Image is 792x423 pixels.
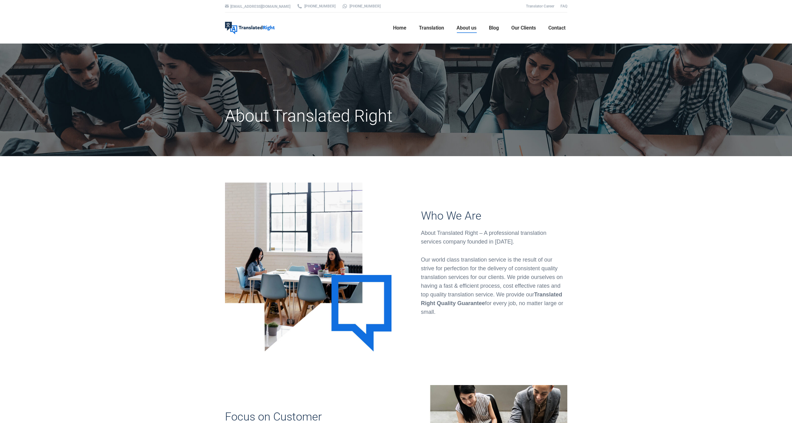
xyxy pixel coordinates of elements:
a: About us [455,18,478,38]
a: [PHONE_NUMBER] [342,3,381,9]
p: Our world class translation service is the result of our strive for perfection for the delivery o... [421,255,567,316]
a: [EMAIL_ADDRESS][DOMAIN_NAME] [230,4,290,9]
a: [PHONE_NUMBER] [297,3,335,9]
span: Translation [419,25,444,31]
div: About Translated Right – A professional translation services company founded in [DATE]. [421,229,567,246]
span: Home [393,25,406,31]
a: Blog [487,18,501,38]
strong: Translated Right Quality Guarantee [421,291,562,306]
img: Translated Right [225,22,275,34]
a: Home [391,18,408,38]
span: Blog [489,25,499,31]
a: Contact [546,18,567,38]
h3: Who We Are [421,209,567,222]
span: Our Clients [511,25,536,31]
a: FAQ [560,4,567,8]
a: Our Clients [509,18,538,38]
a: Translator Career [526,4,554,8]
h1: About Translated Right [225,106,450,126]
span: Contact [548,25,565,31]
a: Translation [417,18,446,38]
span: About us [457,25,476,31]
